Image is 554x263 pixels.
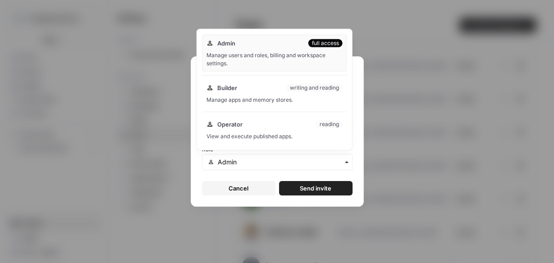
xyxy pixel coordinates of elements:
[279,181,353,195] button: Send invite
[202,181,275,195] button: Cancel
[300,184,331,193] span: Send invite
[229,184,248,193] span: Cancel
[217,120,243,129] span: Operator
[217,39,235,48] span: Admin
[217,83,237,92] span: Builder
[206,96,343,104] div: Manage apps and memory stores.
[316,120,343,128] div: reading
[206,132,343,141] div: View and execute published apps.
[218,158,346,167] input: Admin
[308,39,343,47] div: full access
[206,51,343,68] div: Manage users and roles, billing and workspace settings.
[286,84,343,92] div: writing and reading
